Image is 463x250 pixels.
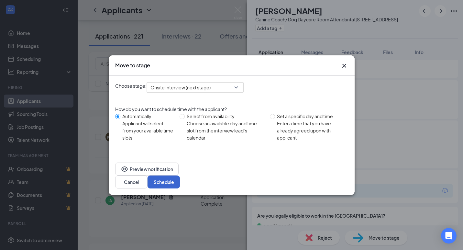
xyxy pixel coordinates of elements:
div: Open Intercom Messenger [441,228,457,244]
span: Onsite Interview (next stage) [150,83,211,92]
div: Choose an available day and time slot from the interview lead’s calendar [186,120,264,141]
svg: Cross [340,62,348,70]
div: Automatically [122,113,174,120]
button: Close [340,62,348,70]
div: Set a specific day and time [277,113,343,120]
div: How do you want to schedule time with the applicant? [115,106,348,113]
div: Enter a time that you have already agreed upon with applicant [277,120,343,141]
span: Choose stage: [115,82,147,93]
button: Cancel [115,176,148,188]
div: Select from availability [186,113,264,120]
div: Applicant will select from your available time slots [122,120,174,141]
h3: Move to stage [115,62,150,69]
button: EyePreview notification [115,163,179,176]
svg: Eye [121,165,128,173]
button: Schedule [148,176,180,188]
